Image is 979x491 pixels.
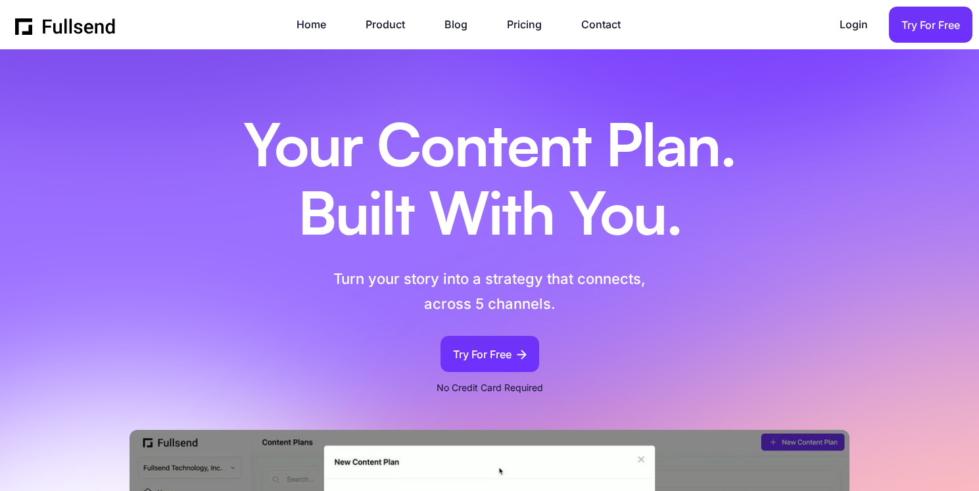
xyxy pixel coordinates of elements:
[437,380,543,396] p: No Credit Card Required
[441,336,539,372] a: Try For Free
[889,7,972,43] a: Try For Free
[444,16,481,34] a: Blog
[453,346,512,363] div: Try For Free
[581,16,634,34] a: Contact
[901,16,960,34] div: Try For Free
[275,267,704,316] p: Turn your story into a strategy that connects, across 5 channels.
[840,16,881,34] a: Login
[366,16,418,34] a: Product
[210,115,769,251] h1: Your Content Plan. Built With You.
[297,16,339,34] a: Home
[507,16,555,34] a: Pricing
